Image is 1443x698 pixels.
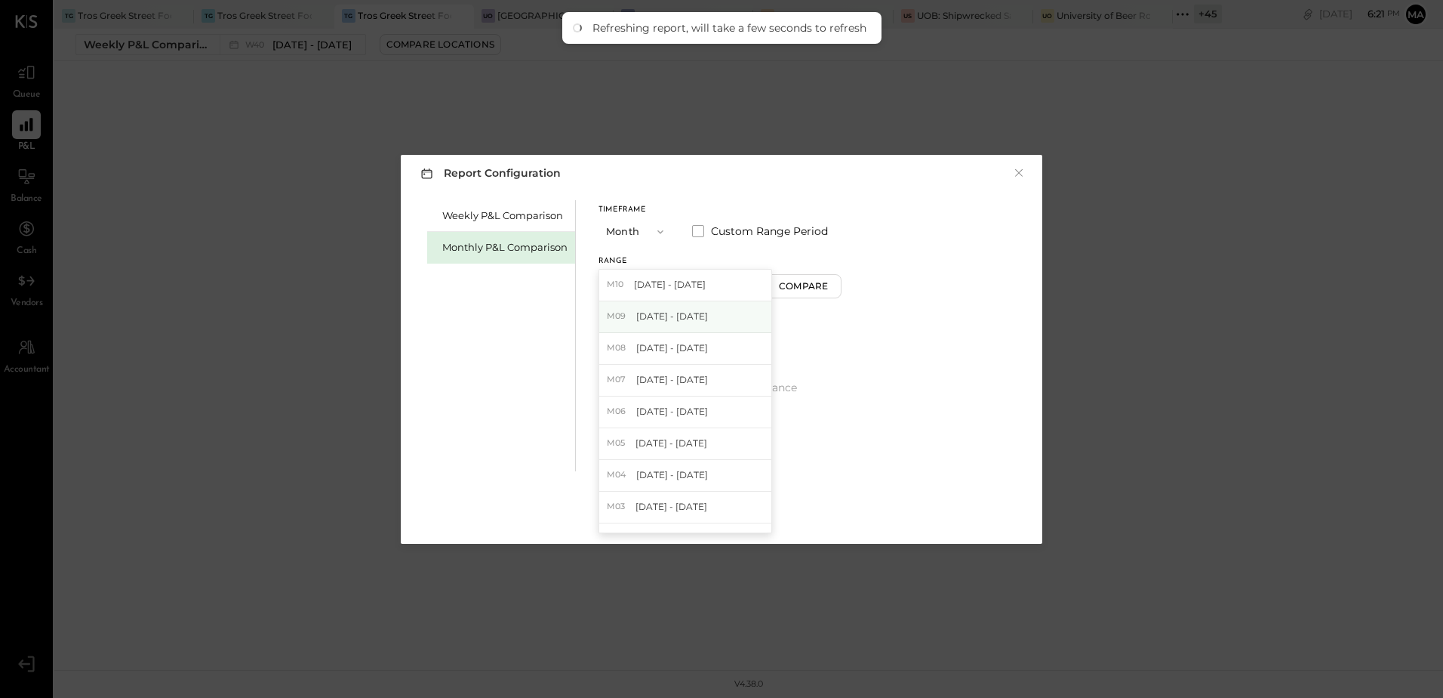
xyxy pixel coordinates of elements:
span: M09 [607,310,630,323]
span: [DATE] - [DATE] [636,405,708,418]
span: M03 [607,501,629,513]
span: [DATE] - [DATE] [636,341,708,354]
span: [DATE] - [DATE] [636,310,708,323]
span: M05 [607,437,629,449]
button: Month [598,218,674,246]
span: M10 [607,279,628,291]
button: Compare [766,274,841,298]
span: [DATE] - [DATE] [634,278,706,291]
div: Compare [779,280,828,292]
span: Custom Range Period [711,224,828,239]
span: M06 [607,406,630,418]
span: [DATE] - [DATE] [635,500,707,513]
span: M07 [607,374,630,386]
h3: Report Configuration [417,164,561,183]
span: M08 [607,342,630,354]
span: [DATE] - [DATE] [636,468,708,481]
span: [DATE] - [DATE] [635,437,707,449]
div: Range [598,258,755,265]
div: Weekly P&L Comparison [442,208,568,223]
span: [DATE] - [DATE] [636,373,708,386]
div: Timeframe [598,206,674,214]
button: × [1012,165,1026,181]
span: M04 [607,469,630,481]
div: Monthly P&L Comparison [442,240,568,255]
span: [DATE] - [DATE] [635,532,707,545]
div: Refreshing report, will take a few seconds to refresh [592,21,866,35]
